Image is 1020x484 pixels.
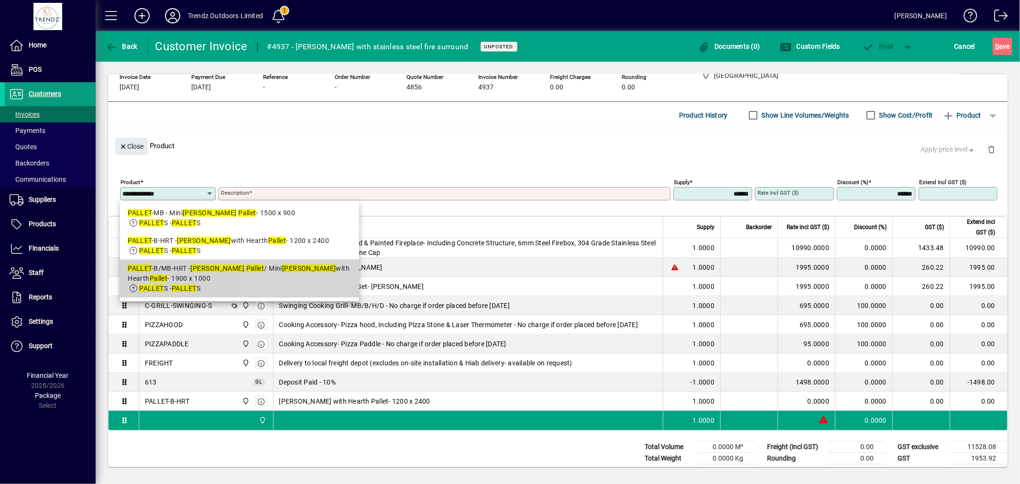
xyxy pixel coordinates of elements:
[121,179,140,186] mat-label: Product
[35,392,61,399] span: Package
[863,43,894,50] span: ost
[335,84,337,91] span: -
[172,219,197,227] em: PALLET
[950,441,1008,453] td: 11528.08
[5,310,96,334] a: Settings
[784,358,829,368] div: 0.0000
[5,171,96,187] a: Communications
[784,377,829,387] div: 1498.0000
[892,373,950,392] td: 0.00
[240,319,251,330] span: New Plymouth
[10,143,37,151] span: Quotes
[995,39,1010,54] span: ave
[921,144,976,154] span: Apply price level
[267,39,469,55] div: #4937 - [PERSON_NAME] with stainless steel fire surround
[980,138,1003,161] button: Delete
[550,84,563,91] span: 0.00
[113,142,150,150] app-page-header-button: Close
[172,247,197,254] em: PALLET
[698,43,760,50] span: Documents (0)
[835,315,892,334] td: 100.0000
[27,372,69,379] span: Financial Year
[895,8,947,23] div: [PERSON_NAME]
[279,238,658,257] span: [PERSON_NAME] Plastered & Painted Fireplace- Including Concrete Structure, 6mm Steel Firebox, 304...
[5,139,96,155] a: Quotes
[837,179,868,186] mat-label: Discount (%)
[191,264,245,272] em: [PERSON_NAME]
[854,222,887,232] span: Discount (%)
[784,339,829,349] div: 95.0000
[784,263,829,272] div: 1995.0000
[693,339,715,349] span: 1.0000
[5,122,96,139] a: Payments
[691,377,714,387] span: -1.0000
[120,204,359,232] mat-option: PALLET-MB - Mini Burton Pallet- 1500 x 900
[177,237,231,244] em: [PERSON_NAME]
[954,39,976,54] span: Cancel
[240,300,251,311] span: New Plymouth
[139,247,200,254] span: S - S
[780,43,840,50] span: Custom Fields
[279,320,638,330] span: Cooking Accessory- Pizza hood, Including Pizza Stone & Laser Thermometer - No charge if order pla...
[877,110,933,120] label: Show Cost/Profit
[892,353,950,373] td: 0.00
[5,58,96,82] a: POS
[950,258,1007,277] td: 1995.00
[279,377,336,387] span: Deposit Paid - 10%
[5,212,96,236] a: Products
[893,441,950,453] td: GST exclusive
[757,189,799,196] mat-label: Rate incl GST ($)
[5,33,96,57] a: Home
[279,358,572,368] span: Delivery to local freight depot (excludes on-site installation & Hiab delivery- available on requ...
[693,416,715,425] span: 1.0000
[762,453,828,464] td: Rounding
[145,358,173,368] div: FREIGHT
[128,264,351,284] div: -B/MB-HRT - / Mini with Hearth - 1900 x 1000
[221,189,249,196] mat-label: Description
[240,358,251,368] span: New Plymouth
[835,373,892,392] td: 0.0000
[279,396,430,406] span: [PERSON_NAME] with Hearth Pallet- 1200 x 2400
[406,84,422,91] span: 4856
[120,84,139,91] span: [DATE]
[835,353,892,373] td: 0.0000
[145,396,189,406] div: PALLET-B-HRT
[835,296,892,315] td: 100.0000
[5,334,96,358] a: Support
[697,222,714,232] span: Supply
[268,237,286,244] em: Pallet
[29,66,42,73] span: POS
[675,107,732,124] button: Product History
[787,222,829,232] span: Rate incl GST ($)
[950,353,1007,373] td: 0.00
[263,84,265,91] span: -
[762,441,828,453] td: Freight (incl GST)
[784,396,829,406] div: 0.0000
[746,222,772,232] span: Backorder
[950,277,1007,296] td: 1995.00
[10,110,40,118] span: Invoices
[697,453,755,464] td: 0.0000 Kg
[828,453,885,464] td: 0.00
[115,138,148,155] button: Close
[127,7,157,24] button: Add
[238,209,256,217] em: Pallet
[256,379,263,385] span: GL
[29,293,52,301] span: Reports
[828,441,885,453] td: 0.00
[950,315,1007,334] td: 0.00
[987,2,1008,33] a: Logout
[892,315,950,334] td: 0.00
[950,453,1008,464] td: 1953.92
[96,38,148,55] app-page-header-button: Back
[128,208,351,218] div: -MB - Mini - 1500 x 900
[128,209,152,217] em: PALLET
[784,243,829,253] div: 10990.0000
[5,106,96,122] a: Invoices
[106,43,138,50] span: Back
[139,219,200,227] span: S - S
[892,258,950,277] td: 260.22
[29,342,53,350] span: Support
[5,188,96,212] a: Suppliers
[145,377,157,387] span: Deposit Paid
